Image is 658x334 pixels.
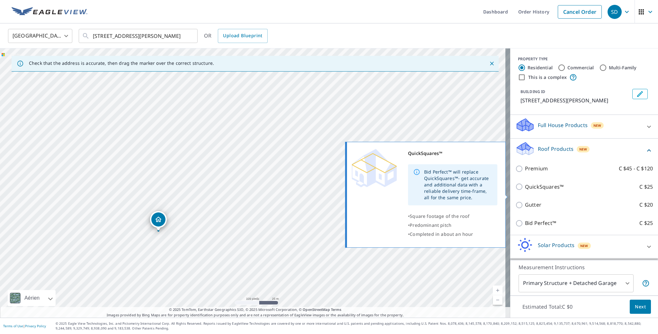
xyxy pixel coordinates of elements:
p: Full House Products [538,121,588,129]
div: OR [204,29,268,43]
span: Upload Blueprint [223,32,262,40]
div: Aérien [8,290,56,306]
div: Bid Perfect™ will replace QuickSquares™- get accurate and additional data with a reliable deliver... [424,166,492,203]
div: [GEOGRAPHIC_DATA] [8,27,72,45]
a: Niveau actuel 18, Effectuer un zoom avant [493,286,502,295]
a: Upload Blueprint [218,29,267,43]
p: Roof Products [538,145,574,153]
p: C $20 [639,201,653,209]
p: C $25 [639,219,653,227]
button: Next [630,300,651,314]
div: Solar ProductsNew [515,238,653,256]
a: Cancel Order [558,5,602,19]
div: Dropped pin, building 1, Residential property, 14 DE ROCHEFORT BLAINVILLE QC J7B6B6 [150,211,167,231]
p: QuickSquares™ [525,183,564,191]
label: This is a complex [528,74,567,81]
div: • [408,230,497,239]
div: Aérien [22,290,41,306]
span: Next [635,303,646,311]
a: Niveau actuel 18, Effectuer un zoom arrière [493,295,502,305]
span: New [580,243,588,248]
p: Premium [525,165,548,173]
img: EV Logo [12,7,87,17]
button: Close [488,59,496,68]
a: Terms [331,307,342,312]
span: New [593,123,601,128]
div: SD [608,5,622,19]
img: Premium [352,149,397,187]
p: © 2025 Eagle View Technologies, Inc. and Pictometry International Corp. All Rights Reserved. Repo... [56,321,655,331]
div: • [408,221,497,230]
span: Your report will include the primary structure and a detached garage if one exists. [642,279,650,287]
p: Gutter [525,201,541,209]
button: Edit building 1 [632,89,648,99]
span: Square footage of the roof [410,213,469,219]
p: Check that the address is accurate, then drag the marker over the correct structure. [29,60,214,66]
span: Completed in about an hour [410,231,473,237]
div: Full House ProductsNew [515,117,653,136]
p: Measurement Instructions [519,263,650,271]
div: Roof ProductsNew [515,141,653,159]
a: Privacy Policy [25,324,46,328]
span: © 2025 TomTom, Earthstar Geographics SIO, © 2025 Microsoft Corporation, © [169,307,342,313]
span: New [579,147,587,152]
div: • [408,212,497,221]
div: QuickSquares™ [408,149,497,158]
label: Residential [528,64,553,71]
input: Search by address or latitude-longitude [93,27,184,45]
p: Bid Perfect™ [525,219,556,227]
p: BUILDING ID [520,89,545,94]
p: [STREET_ADDRESS][PERSON_NAME] [520,97,630,104]
p: Estimated Total: C $0 [517,300,578,314]
a: Terms of Use [3,324,23,328]
label: Commercial [567,64,594,71]
p: Solar Products [538,241,574,249]
div: Primary Structure + Detached Garage [519,274,634,292]
p: C $45 - C $120 [619,165,653,173]
div: PROPERTY TYPE [518,56,650,62]
p: | [3,324,46,328]
a: OpenStreetMap [303,307,330,312]
span: Predominant pitch [410,222,451,228]
label: Multi-Family [609,64,637,71]
p: C $25 [639,183,653,191]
